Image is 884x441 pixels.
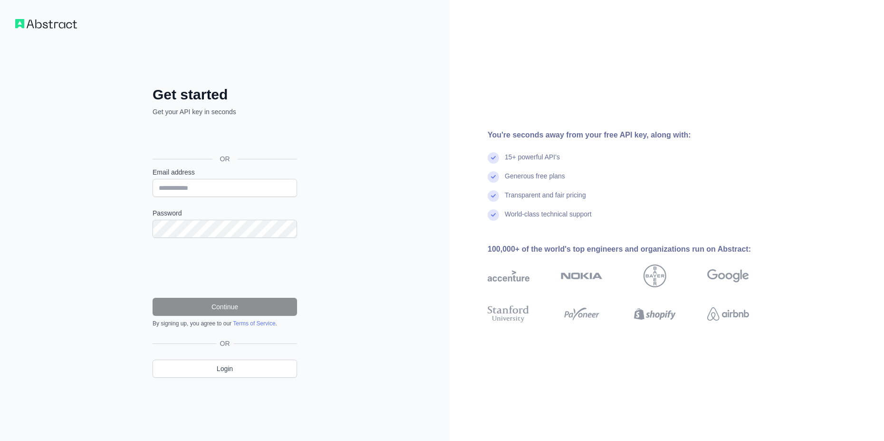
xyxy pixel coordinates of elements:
img: accenture [488,265,529,287]
img: stanford university [488,304,529,324]
iframe: reCAPTCHA [153,249,297,286]
button: Continue [153,298,297,316]
a: Login [153,360,297,378]
div: Transparent and fair pricing [505,190,586,209]
label: Email address [153,167,297,177]
div: 15+ powerful API's [505,152,560,171]
img: check mark [488,171,499,183]
a: Terms of Service [233,320,275,327]
img: nokia [561,265,603,287]
h2: Get started [153,86,297,103]
span: OR [216,339,234,348]
img: shopify [634,304,676,324]
img: google [707,265,749,287]
span: OR [212,154,238,164]
img: check mark [488,152,499,164]
img: airbnb [707,304,749,324]
div: Generous free plans [505,171,565,190]
img: Workflow [15,19,77,29]
img: bayer [644,265,666,287]
p: Get your API key in seconds [153,107,297,117]
img: check mark [488,209,499,221]
label: Password [153,208,297,218]
img: check mark [488,190,499,202]
iframe: Sign in with Google Button [148,127,300,148]
div: By signing up, you agree to our . [153,320,297,327]
div: 100,000+ of the world's top engineers and organizations run on Abstract: [488,244,779,255]
img: payoneer [561,304,603,324]
div: You're seconds away from your free API key, along with: [488,129,779,141]
div: World-class technical support [505,209,592,228]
